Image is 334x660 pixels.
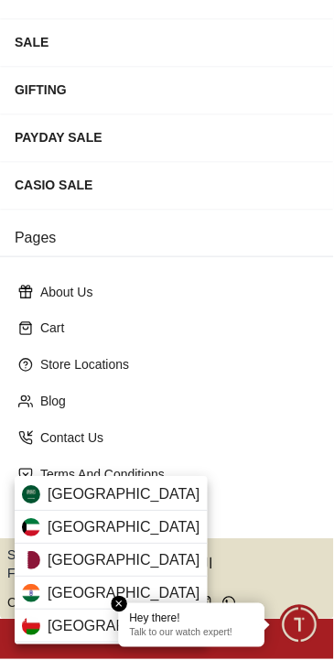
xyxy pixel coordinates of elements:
span: [GEOGRAPHIC_DATA] [48,484,200,506]
span: [GEOGRAPHIC_DATA] [48,583,200,605]
p: Talk to our watch expert! [130,628,254,641]
div: Chat Widget [280,606,320,646]
img: Saudi Arabia [22,486,40,504]
div: Hey there! [130,611,254,626]
img: India [22,585,40,603]
span: [GEOGRAPHIC_DATA] [48,616,200,638]
img: Qatar [22,552,40,570]
span: [GEOGRAPHIC_DATA] [48,517,200,539]
img: Kuwait [22,519,40,537]
img: Oman [22,618,40,636]
span: [GEOGRAPHIC_DATA] [48,550,200,572]
em: Close tooltip [112,597,128,613]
